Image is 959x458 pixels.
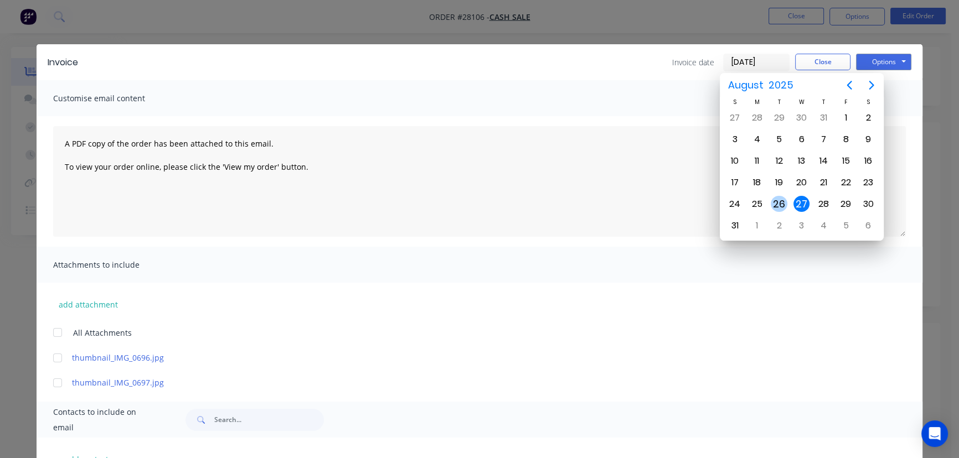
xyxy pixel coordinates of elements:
div: Sunday, July 27, 2025 [726,110,743,126]
a: thumbnail_IMG_0696.jpg [72,352,854,363]
div: S [724,97,746,107]
div: Wednesday, July 30, 2025 [793,110,810,126]
div: Thursday, August 14, 2025 [816,153,832,169]
div: Tuesday, September 2, 2025 [771,217,787,234]
span: Attachments to include [53,257,175,273]
div: Monday, September 1, 2025 [749,217,765,234]
div: F [835,97,857,107]
div: Tuesday, August 12, 2025 [771,153,787,169]
div: T [768,97,790,107]
div: Tuesday, August 19, 2025 [771,174,787,191]
span: Contacts to include on email [53,404,158,435]
textarea: A PDF copy of the order has been attached to this email. To view your order online, please click ... [53,126,906,237]
div: Thursday, August 7, 2025 [816,131,832,148]
div: Saturday, August 23, 2025 [860,174,876,191]
div: M [746,97,768,107]
button: Next page [860,74,883,96]
div: Monday, August 4, 2025 [749,131,765,148]
button: Previous page [838,74,860,96]
span: August [725,75,766,95]
div: Open Intercom Messenger [921,420,948,447]
div: Friday, August 15, 2025 [838,153,854,169]
span: 2025 [766,75,796,95]
div: Saturday, August 2, 2025 [860,110,876,126]
div: Sunday, August 3, 2025 [726,131,743,148]
div: Monday, August 18, 2025 [749,174,765,191]
div: Saturday, August 9, 2025 [860,131,876,148]
div: Friday, August 29, 2025 [838,196,854,212]
div: Thursday, September 4, 2025 [816,217,832,234]
div: Monday, July 28, 2025 [749,110,765,126]
div: Wednesday, August 6, 2025 [793,131,810,148]
div: Invoice [48,56,78,69]
div: Wednesday, September 3, 2025 [793,217,810,234]
div: Monday, August 25, 2025 [749,196,765,212]
div: S [857,97,879,107]
div: Thursday, August 21, 2025 [816,174,832,191]
div: W [790,97,812,107]
div: Saturday, August 16, 2025 [860,153,876,169]
button: Close [795,54,850,70]
div: Sunday, August 31, 2025 [726,217,743,234]
div: Saturday, September 6, 2025 [860,217,876,234]
div: T [813,97,835,107]
div: Tuesday, August 5, 2025 [771,131,787,148]
div: Sunday, August 24, 2025 [726,196,743,212]
div: Sunday, August 17, 2025 [726,174,743,191]
button: Options [856,54,911,70]
div: Friday, August 22, 2025 [838,174,854,191]
div: Monday, August 11, 2025 [749,153,765,169]
div: Thursday, August 28, 2025 [816,196,832,212]
div: Wednesday, August 20, 2025 [793,174,810,191]
div: Tuesday, July 29, 2025 [771,110,787,126]
div: Friday, September 5, 2025 [838,217,854,234]
span: Customise email content [53,91,175,106]
div: Wednesday, August 13, 2025 [793,153,810,169]
div: Saturday, August 30, 2025 [860,196,876,212]
div: Today, Wednesday, August 27, 2025 [793,196,810,212]
div: Sunday, August 10, 2025 [726,153,743,169]
div: Thursday, July 31, 2025 [816,110,832,126]
div: Friday, August 1, 2025 [838,110,854,126]
a: thumbnail_IMG_0697.jpg [72,377,854,388]
span: All Attachments [73,327,132,339]
span: Invoice date [672,56,714,68]
button: August2025 [721,75,800,95]
input: Search... [214,409,324,431]
div: Tuesday, August 26, 2025 [771,196,787,212]
div: Friday, August 8, 2025 [838,131,854,148]
button: add attachment [53,296,123,313]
